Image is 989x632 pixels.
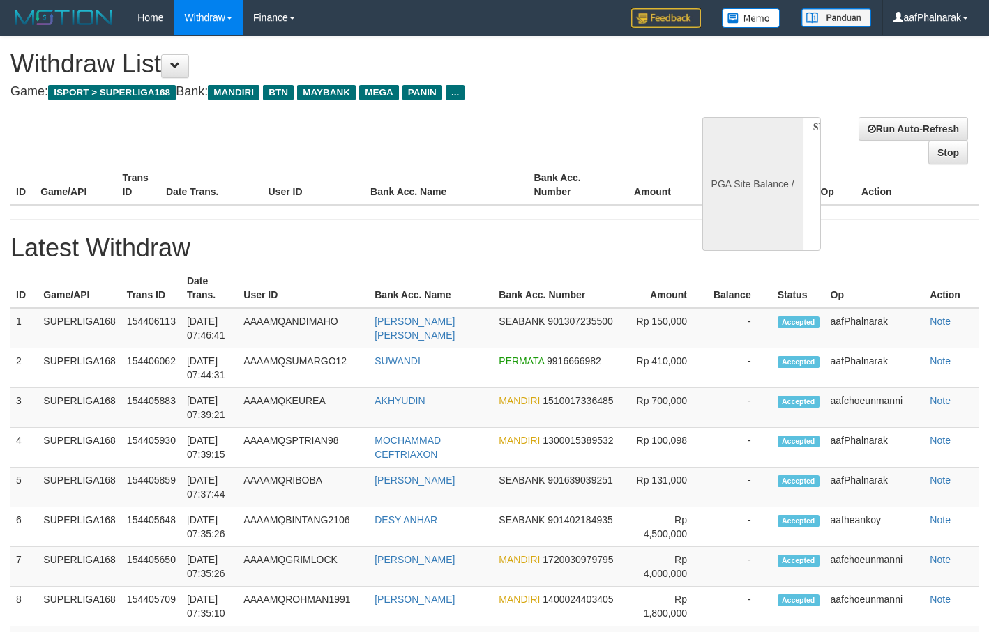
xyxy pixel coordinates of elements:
th: Bank Acc. Name [369,268,493,308]
span: 1510017336485 [543,395,613,406]
span: 9916666982 [547,355,601,367]
th: User ID [263,165,365,205]
span: ISPORT > SUPERLIGA168 [48,85,176,100]
th: Date Trans. [181,268,238,308]
td: 4 [10,428,38,468]
td: AAAAMQBINTANG2106 [238,507,369,547]
a: Stop [928,141,968,164]
th: Op [815,165,856,205]
span: Accepted [778,594,820,606]
a: Note [930,355,951,367]
a: Note [930,594,951,605]
td: aafPhalnarak [825,428,925,468]
span: SEABANK [499,475,545,486]
td: Rp 100,098 [627,428,708,468]
td: - [708,428,772,468]
a: Note [930,514,951,525]
td: AAAAMQSPTRIAN98 [238,428,369,468]
th: User ID [238,268,369,308]
span: PERMATA [499,355,544,367]
th: Trans ID [121,268,181,308]
span: 1720030979795 [543,554,613,565]
td: SUPERLIGA168 [38,547,121,587]
td: 2 [10,348,38,388]
td: - [708,587,772,626]
td: SUPERLIGA168 [38,388,121,428]
td: SUPERLIGA168 [38,587,121,626]
span: Accepted [778,316,820,328]
td: SUPERLIGA168 [38,507,121,547]
span: BTN [263,85,294,100]
td: 7 [10,547,38,587]
td: [DATE] 07:39:15 [181,428,238,468]
span: Accepted [778,356,820,368]
span: 1400024403405 [543,594,613,605]
td: Rp 410,000 [627,348,708,388]
td: - [708,388,772,428]
td: aafchoeunmanni [825,547,925,587]
span: Accepted [778,396,820,408]
td: SUPERLIGA168 [38,308,121,348]
td: SUPERLIGA168 [38,428,121,468]
a: Note [930,395,951,406]
img: Feedback.jpg [631,8,701,28]
td: AAAAMQANDIMAHO [238,308,369,348]
td: AAAAMQROHMAN1991 [238,587,369,626]
td: Rp 4,500,000 [627,507,708,547]
td: aafPhalnarak [825,308,925,348]
td: SUPERLIGA168 [38,468,121,507]
th: Action [856,165,979,205]
td: aafPhalnarak [825,348,925,388]
td: 3 [10,388,38,428]
img: panduan.png [801,8,871,27]
td: 154406113 [121,308,181,348]
td: - [708,547,772,587]
td: aafheankoy [825,507,925,547]
td: [DATE] 07:35:26 [181,547,238,587]
a: SUWANDI [375,355,421,367]
td: AAAAMQRIBOBA [238,468,369,507]
a: [PERSON_NAME] [375,475,455,486]
td: [DATE] 07:37:44 [181,468,238,507]
a: Note [930,475,951,486]
span: SEABANK [499,514,545,525]
td: 8 [10,587,38,626]
a: MOCHAMMAD CEFTRIAXON [375,435,441,460]
td: Rp 1,800,000 [627,587,708,626]
span: Accepted [778,475,820,487]
td: Rp 700,000 [627,388,708,428]
div: PGA Site Balance / [702,117,803,251]
td: AAAAMQSUMARGO12 [238,348,369,388]
th: Amount [610,165,692,205]
th: Game/API [38,268,121,308]
span: MAYBANK [297,85,356,100]
td: aafPhalnarak [825,468,925,507]
td: SUPERLIGA168 [38,348,121,388]
a: AKHYUDIN [375,395,425,406]
span: Accepted [778,515,820,527]
span: MANDIRI [499,395,540,406]
span: MANDIRI [208,85,259,100]
span: PANIN [402,85,442,100]
td: aafchoeunmanni [825,388,925,428]
a: Note [930,316,951,327]
span: MANDIRI [499,554,540,565]
th: Op [825,268,925,308]
span: 901402184935 [548,514,612,525]
td: 154405650 [121,547,181,587]
td: [DATE] 07:35:10 [181,587,238,626]
td: - [708,468,772,507]
a: DESY ANHAR [375,514,437,525]
span: MEGA [359,85,399,100]
a: Note [930,435,951,446]
td: [DATE] 07:44:31 [181,348,238,388]
td: 6 [10,507,38,547]
span: 901639039251 [548,475,612,486]
span: ... [446,85,465,100]
span: Accepted [778,555,820,567]
span: 1300015389532 [543,435,613,446]
img: MOTION_logo.png [10,7,116,28]
h1: Latest Withdraw [10,234,979,262]
td: - [708,507,772,547]
td: 154405883 [121,388,181,428]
